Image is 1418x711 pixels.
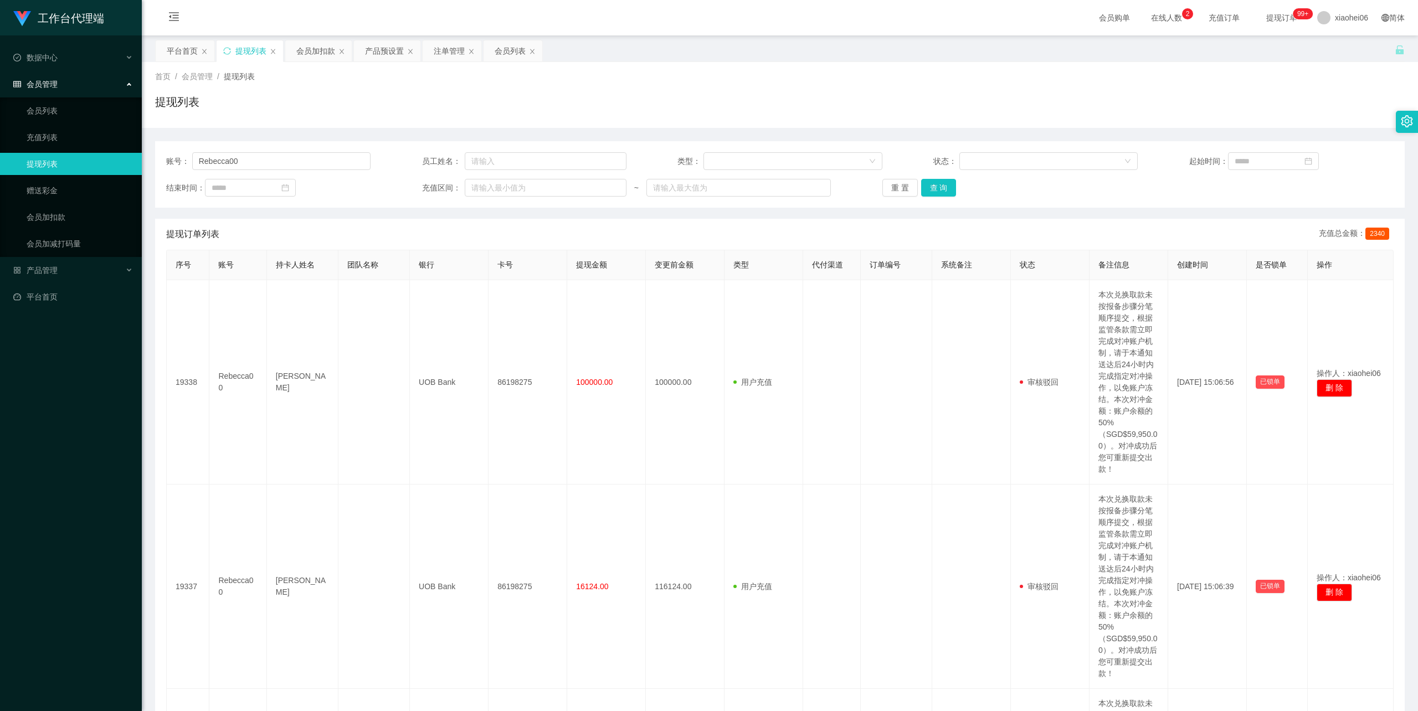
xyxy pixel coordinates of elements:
td: Rebecca00 [209,485,266,689]
span: 备注信息 [1098,260,1129,269]
span: 员工姓名： [422,156,465,167]
sup: 2 [1182,8,1193,19]
i: 图标: close [270,48,276,55]
img: logo.9652507e.png [13,11,31,27]
span: 用户充值 [733,582,772,591]
div: 会员加扣款 [296,40,335,61]
span: 提现金额 [576,260,607,269]
button: 删 除 [1317,584,1352,601]
button: 查 询 [921,179,957,197]
a: 工作台代理端 [13,13,104,22]
span: 起始时间： [1189,156,1228,167]
input: 请输入最小值为 [465,179,626,197]
span: 16124.00 [576,582,608,591]
span: 结束时间： [166,182,205,194]
div: 平台首页 [167,40,198,61]
input: 请输入 [465,152,626,170]
div: 注单管理 [434,40,465,61]
td: 本次兑换取款未按报备步骤分笔顺序提交，根据监管条款需立即完成对冲账户机制，请于本通知送达后24小时内完成指定对冲操作，以免账户冻结。本次对冲金额：账户余额的 50%（SGD$59,950.00）... [1090,280,1168,485]
div: 充值总金额： [1319,228,1394,241]
td: 19338 [167,280,209,485]
span: 审核驳回 [1020,378,1059,387]
td: [PERSON_NAME] [267,485,338,689]
span: 在线人数 [1145,14,1188,22]
i: 图标: global [1381,14,1389,22]
span: 操作人：xiaohei06 [1317,573,1381,582]
a: 提现列表 [27,153,133,175]
span: 100000.00 [576,378,613,387]
a: 充值列表 [27,126,133,148]
a: 会员加扣款 [27,206,133,228]
i: 图标: close [468,48,475,55]
button: 重 置 [882,179,918,197]
td: UOB Bank [410,280,489,485]
a: 会员列表 [27,100,133,122]
i: 图标: close [338,48,345,55]
div: 会员列表 [495,40,526,61]
input: 请输入最大值为 [646,179,831,197]
span: 变更前金额 [655,260,693,269]
span: 账号 [218,260,234,269]
span: 操作人：xiaohei06 [1317,369,1381,378]
span: 订单编号 [870,260,901,269]
td: 86198275 [489,485,567,689]
span: 会员管理 [182,72,213,81]
span: 是否锁单 [1256,260,1287,269]
i: 图标: calendar [281,184,289,192]
td: 100000.00 [646,280,725,485]
span: 状态： [933,156,959,167]
span: 卡号 [497,260,513,269]
i: 图标: appstore-o [13,266,21,274]
span: 账号： [166,156,192,167]
span: 充值区间： [422,182,465,194]
span: 状态 [1020,260,1035,269]
span: / [217,72,219,81]
i: 图标: unlock [1395,45,1405,55]
span: 创建时间 [1177,260,1208,269]
span: 代付渠道 [812,260,843,269]
td: 116124.00 [646,485,725,689]
input: 请输入 [192,152,371,170]
i: 图标: close [407,48,414,55]
span: 2340 [1365,228,1389,240]
span: 团队名称 [347,260,378,269]
h1: 提现列表 [155,94,199,110]
span: 序号 [176,260,191,269]
i: 图标: table [13,80,21,88]
p: 2 [1186,8,1190,19]
td: UOB Bank [410,485,489,689]
a: 赠送彩金 [27,179,133,202]
button: 删 除 [1317,379,1352,397]
i: 图标: calendar [1304,157,1312,165]
span: 审核驳回 [1020,582,1059,591]
i: 图标: sync [223,47,231,55]
h1: 工作台代理端 [38,1,104,36]
button: 已锁单 [1256,580,1285,593]
span: 类型： [677,156,703,167]
span: 首页 [155,72,171,81]
button: 已锁单 [1256,375,1285,389]
td: 86198275 [489,280,567,485]
span: 提现订单 [1261,14,1303,22]
span: ~ [626,182,646,194]
span: 类型 [733,260,749,269]
i: 图标: down [869,158,876,166]
span: 充值订单 [1203,14,1245,22]
div: 提现列表 [235,40,266,61]
span: 银行 [419,260,434,269]
i: 图标: down [1124,158,1131,166]
span: 产品管理 [13,266,58,275]
a: 会员加减打码量 [27,233,133,255]
span: 持卡人姓名 [276,260,315,269]
td: Rebecca00 [209,280,266,485]
span: / [175,72,177,81]
td: [DATE] 15:06:39 [1168,485,1247,689]
td: 19337 [167,485,209,689]
div: 产品预设置 [365,40,404,61]
span: 数据中心 [13,53,58,62]
i: 图标: setting [1401,115,1413,127]
span: 操作 [1317,260,1332,269]
i: 图标: menu-fold [155,1,193,36]
a: 图标: dashboard平台首页 [13,286,133,308]
span: 会员管理 [13,80,58,89]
